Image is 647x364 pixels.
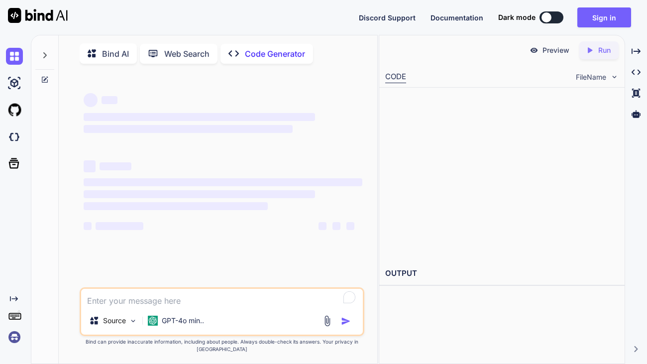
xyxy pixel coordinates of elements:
span: Dark mode [498,12,536,22]
span: Documentation [431,13,483,22]
img: darkCloudIdeIcon [6,128,23,145]
p: GPT-4o min.. [162,316,204,326]
img: signin [6,329,23,346]
span: ‌ [102,96,117,104]
p: Source [103,316,126,326]
button: Discord Support [359,12,416,23]
span: Discord Support [359,13,416,22]
img: Pick Models [129,317,137,325]
img: ai-studio [6,75,23,92]
img: githubLight [6,102,23,119]
span: ‌ [84,202,268,210]
img: Bind AI [8,8,68,23]
span: ‌ [346,222,354,230]
p: Bind AI [102,48,129,60]
span: FileName [576,72,606,82]
p: Code Generator [245,48,305,60]
img: chat [6,48,23,65]
span: ‌ [84,160,96,172]
span: ‌ [332,222,340,230]
p: Web Search [164,48,210,60]
img: GPT-4o mini [148,316,158,326]
img: icon [341,316,351,326]
img: chevron down [610,73,619,81]
span: ‌ [84,190,315,198]
span: ‌ [84,222,92,230]
div: CODE [385,71,406,83]
span: ‌ [319,222,326,230]
span: ‌ [84,93,98,107]
p: Bind can provide inaccurate information, including about people. Always double-check its answers.... [80,338,364,353]
span: ‌ [84,125,293,133]
img: preview [530,46,539,55]
span: ‌ [84,113,315,121]
img: attachment [322,315,333,327]
p: Preview [542,45,569,55]
textarea: To enrich screen reader interactions, please activate Accessibility in Grammarly extension settings [81,289,363,307]
h2: OUTPUT [379,262,625,285]
button: Sign in [577,7,631,27]
span: ‌ [100,162,131,170]
button: Documentation [431,12,483,23]
span: ‌ [96,222,143,230]
span: ‌ [84,178,362,186]
p: Run [598,45,611,55]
